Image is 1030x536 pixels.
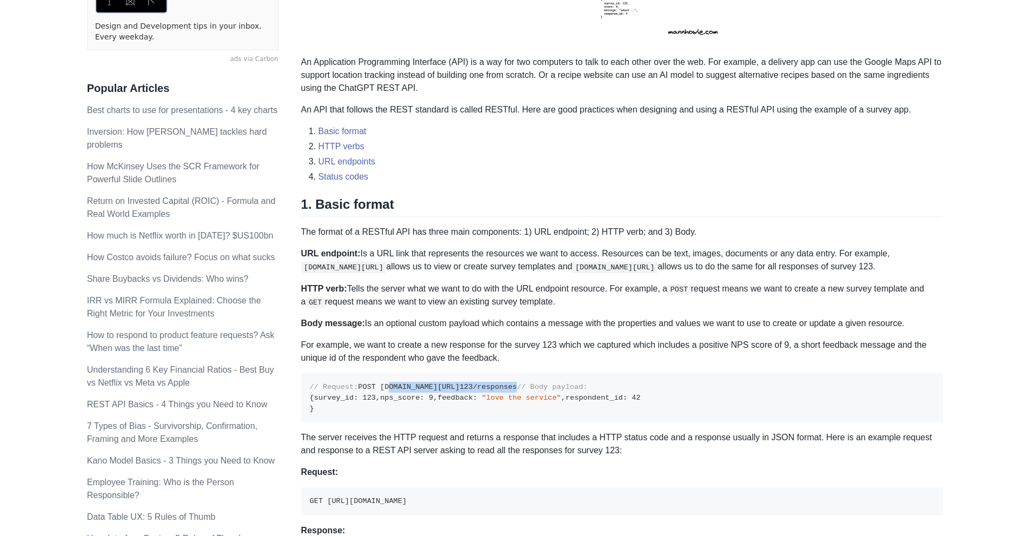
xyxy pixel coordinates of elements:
code: GET [306,297,325,308]
p: For example, we want to create a new response for the survey 123 which we captured which includes... [301,339,943,365]
a: URL endpoints [318,157,375,166]
a: How to respond to product feature requests? Ask “When was the last time” [87,330,275,353]
span: , [376,394,380,402]
a: REST API Basics - 4 Things you Need to Know [87,400,268,409]
p: The format of a RESTful API has three main components: 1) URL endpoint; 2) HTTP verb; and 3) Body. [301,226,943,239]
span: // Body payload: [517,383,588,391]
a: How McKinsey Uses the SCR Framework for Powerful Slide Outlines [87,162,260,184]
a: HTTP verbs [318,142,364,151]
a: How much is Netflix worth in [DATE]? $US100bn [87,231,274,240]
a: Best charts to use for presentations - 4 key charts [87,105,277,115]
span: , [433,394,437,402]
h3: Popular Articles [87,82,278,95]
a: Share Buybacks vs Dividends: Who wins? [87,274,249,283]
span: { [310,394,314,402]
strong: Body message: [301,319,365,328]
span: : [420,394,424,402]
code: [DOMAIN_NAME][URL] [572,262,657,273]
code: GET [URL][DOMAIN_NAME] [310,497,407,505]
span: 9 [429,394,433,402]
a: Return on Invested Capital (ROIC) - Formula and Real World Examples [87,196,276,219]
span: 123 [363,394,376,402]
p: An Application Programming Interface (API) is a way for two computers to talk to each other over ... [301,56,943,95]
span: // Request: [310,383,358,391]
span: "love the service" [482,394,561,402]
a: Status codes [318,172,369,181]
span: : [623,394,627,402]
h2: 1. Basic format [301,196,943,217]
a: 7 Types of Bias - Survivorship, Confirmation, Framing and More Examples [87,421,257,444]
strong: HTTP verb: [301,284,347,293]
p: An API that follows the REST standard is called RESTful. Here are good practices when designing a... [301,103,943,116]
p: Tells the server what we want to do with the URL endpoint resource. For example, a request means ... [301,282,943,309]
span: : [473,394,477,402]
code: [DOMAIN_NAME][URL] [301,262,387,273]
strong: Request: [301,467,338,477]
p: Is a URL link that represents the resources we want to access. Resources can be text, images, doc... [301,247,943,273]
code: POST [DOMAIN_NAME][URL] /responses survey_id nps_score feedback respondent_id [310,383,641,412]
a: IRR vs MIRR Formula Explained: Choose the Right Metric for Your Investments [87,296,261,318]
a: Employee Training: Who is the Person Responsible? [87,478,234,500]
p: The server receives the HTTP request and returns a response that includes a HTTP status code and ... [301,431,943,457]
a: Design and Development tips in your inbox. Every weekday. [95,21,270,42]
strong: URL endpoint: [301,249,361,258]
a: Basic format [318,127,367,136]
a: Understanding 6 Key Financial Ratios - Best Buy vs Netflix vs Meta vs Apple [87,365,274,387]
a: Kano Model Basics - 3 Things you Need to Know [87,456,275,465]
strong: Response: [301,526,345,535]
a: How Costco avoids failure? Focus on what sucks [87,253,275,262]
span: 123 [460,383,473,391]
span: } [310,405,314,413]
span: : [354,394,358,402]
span: 42 [632,394,640,402]
a: ads via Carbon [87,55,278,64]
p: Is an optional custom payload which contains a message with the properties and values we want to ... [301,317,943,330]
a: Data Table UX: 5 Rules of Thumb [87,512,216,521]
a: Inversion: How [PERSON_NAME] tackles hard problems [87,127,267,149]
span: , [561,394,566,402]
code: POST [667,284,691,295]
